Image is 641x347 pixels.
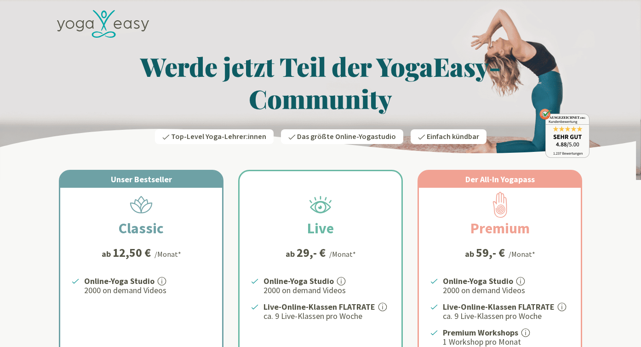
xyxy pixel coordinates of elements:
[52,50,589,115] h1: Werde jetzt Teil der YogaEasy-Community
[465,248,476,260] span: ab
[509,249,535,260] div: /Monat*
[443,311,570,322] p: ca. 9 Live-Klassen pro Woche
[443,301,555,312] strong: Live-Online-Klassen FLATRATE
[465,174,535,185] span: Der All-In Yogapass
[97,217,186,239] h2: Classic
[84,285,211,296] p: 2000 on demand Videos
[111,174,172,185] span: Unser Bestseller
[297,132,396,142] span: Das größte Online-Yogastudio
[297,247,326,259] div: 29,- €
[286,248,297,260] span: ab
[263,276,334,286] strong: Online-Yoga Studio
[113,247,151,259] div: 12,50 €
[329,249,356,260] div: /Monat*
[476,247,505,259] div: 59,- €
[84,276,155,286] strong: Online-Yoga Studio
[539,109,589,158] img: ausgezeichnet_badge.png
[263,301,375,312] strong: Live-Online-Klassen FLATRATE
[443,327,518,338] strong: Premium Workshops
[171,132,266,142] span: Top-Level Yoga-Lehrer:innen
[443,276,513,286] strong: Online-Yoga Studio
[285,217,356,239] h2: Live
[263,311,390,322] p: ca. 9 Live-Klassen pro Woche
[263,285,390,296] p: 2000 on demand Videos
[427,132,479,142] span: Einfach kündbar
[448,217,552,239] h2: Premium
[102,248,113,260] span: ab
[155,249,181,260] div: /Monat*
[443,285,570,296] p: 2000 on demand Videos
